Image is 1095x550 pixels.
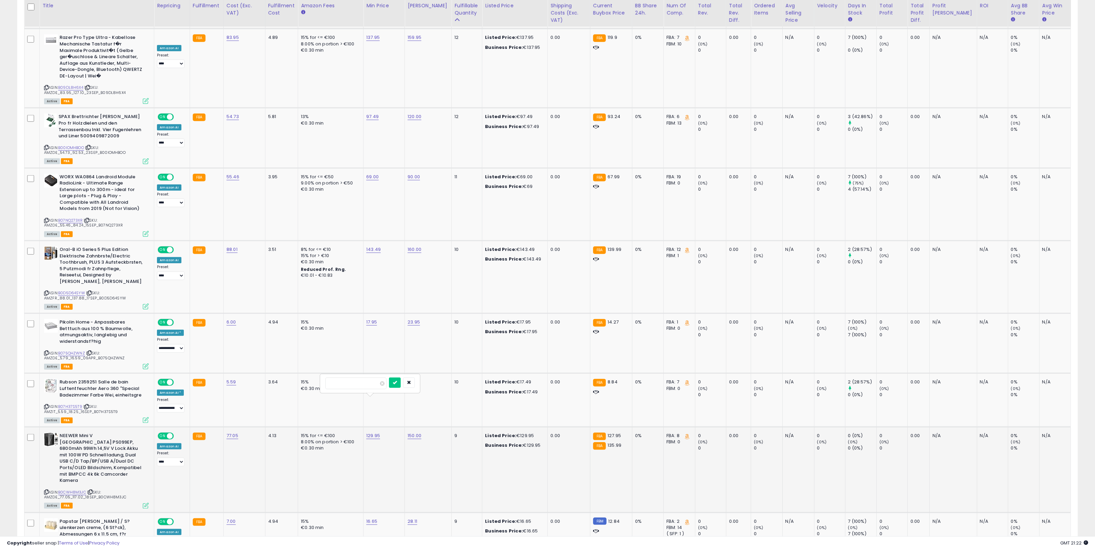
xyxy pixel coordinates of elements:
span: 93.24 [608,113,620,120]
span: ON [158,247,167,253]
small: (0%) [817,253,827,258]
div: Title [42,2,151,9]
div: Amazon AI [157,45,181,51]
div: 0 [817,126,845,133]
div: Listed Price [485,2,545,9]
span: ON [158,320,167,326]
div: 0 (0%) [848,259,876,265]
div: 0.00 [910,34,924,41]
div: N/A [933,34,972,41]
div: 0 [698,186,726,192]
div: Total Rev. Diff. [729,2,748,24]
div: 0 [698,319,726,325]
div: 7 (100%) [848,319,876,325]
div: N/A [1042,174,1065,180]
div: €17.95 [485,329,542,335]
small: FBA [593,174,606,181]
small: Days In Stock. [848,17,852,23]
div: N/A [980,114,1003,120]
small: FBA [193,174,206,181]
div: €69 [485,183,542,190]
div: €0.30 min [301,120,358,126]
a: B075QHZWNZ [58,350,85,356]
div: €97.49 [485,114,542,120]
div: 0 [880,319,907,325]
div: 0 [880,174,907,180]
a: 137.95 [366,34,380,41]
div: N/A [980,246,1003,253]
b: Business Price: [485,328,523,335]
div: 0% [1011,174,1039,180]
small: (0%) [754,120,764,126]
span: OFF [173,114,184,120]
div: 0 [817,186,845,192]
div: N/A [933,246,972,253]
span: All listings currently available for purchase on Amazon [44,231,60,237]
div: 0.00 [550,319,585,325]
small: (0%) [817,180,827,186]
b: Listed Price: [485,173,516,180]
div: N/A [933,319,972,325]
b: Business Price: [485,44,523,51]
div: Current Buybox Price [593,2,629,17]
div: Fulfillable Quantity [454,2,479,17]
small: (0%) [698,120,708,126]
a: 28.11 [408,518,417,525]
small: FBA [593,114,606,121]
b: Reduced Prof. Rng. [301,266,346,272]
a: Terms of Use [59,540,88,546]
div: N/A [786,246,809,253]
div: 0.00 [910,319,924,325]
span: 139.99 [608,246,621,253]
small: (0%) [698,180,708,186]
a: 83.95 [227,34,239,41]
div: 0% [635,319,658,325]
a: 97.49 [366,113,379,120]
div: 0.00 [550,34,585,41]
div: 0.00 [910,174,924,180]
small: (0%) [817,326,827,331]
b: Business Price: [485,256,523,262]
small: (0%) [880,120,889,126]
div: 8% for <= €10 [301,246,358,253]
div: Num of Comp. [666,2,692,17]
div: 0 [698,47,726,53]
div: N/A [933,114,972,120]
b: WORX WA0864 Landroid Module RadioLink - Ultimate Range Extension up to 300m - ideal for Large plo... [60,174,143,214]
b: Listed Price: [485,34,516,41]
div: Min Price [366,2,402,9]
a: 77.05 [227,432,238,439]
div: 0 [880,114,907,120]
a: Privacy Policy [89,540,119,546]
div: 0 [698,126,726,133]
div: €137.95 [485,34,542,41]
div: FBM: 13 [666,120,690,126]
b: Business Price: [485,123,523,130]
div: Shipping Costs (Exc. VAT) [550,2,587,24]
small: (0%) [1011,253,1021,258]
small: FBA [593,34,606,42]
div: 13% [301,114,358,120]
b: Listed Price: [485,113,516,120]
div: 0.00 [729,246,746,253]
a: 6.00 [227,319,236,326]
div: 0% [1011,47,1039,53]
div: 0 (0%) [848,47,876,53]
div: 2 (28.57%) [848,246,876,253]
div: 0 [880,246,907,253]
div: Amazon AI [157,257,181,263]
small: (0%) [880,41,889,47]
div: 0 [754,246,782,253]
div: €0.30 min [301,325,358,331]
div: 4.89 [268,34,293,41]
span: 67.99 [608,173,620,180]
div: 10 [454,319,477,325]
div: 0.00 [729,114,746,120]
div: 0 [880,259,907,265]
img: 51ryQy7+j0L._SL40_.jpg [44,246,58,260]
div: 0% [635,114,658,120]
a: B07NQ273XR [58,218,83,223]
div: 0.00 [910,246,924,253]
b: Pikolin Home - Anpassbares Betttuch aus 100 % Baumwolle, atmungsaktiv, langlebig und widerstandsf... [60,319,143,346]
span: FBA [61,304,73,310]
